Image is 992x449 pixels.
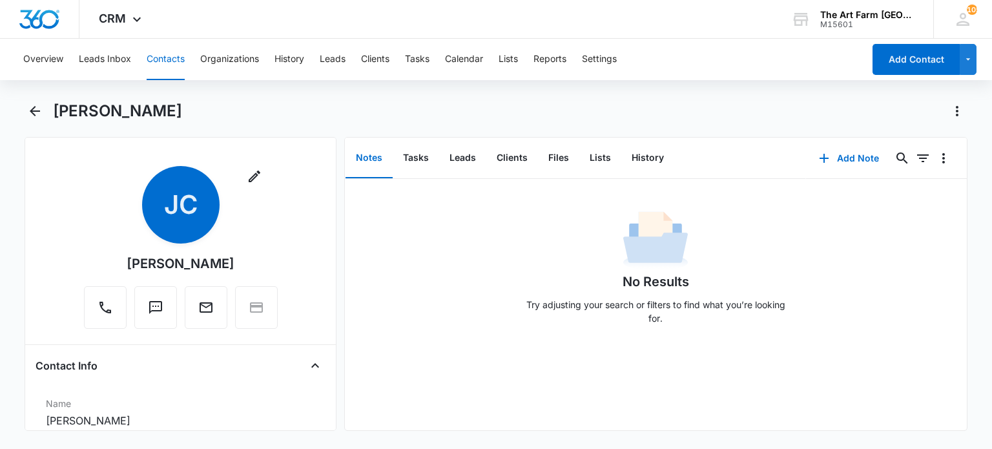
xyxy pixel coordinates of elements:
[53,101,182,121] h1: [PERSON_NAME]
[820,20,914,29] div: account id
[99,12,126,25] span: CRM
[967,5,977,15] div: notifications count
[820,10,914,20] div: account name
[200,39,259,80] button: Organizations
[142,166,220,244] span: JC
[933,148,954,169] button: Overflow Menu
[967,5,977,15] span: 105
[36,358,98,373] h4: Contact Info
[806,143,892,174] button: Add Note
[84,286,127,329] button: Call
[499,39,518,80] button: Lists
[127,254,234,273] div: [PERSON_NAME]
[445,39,483,80] button: Calendar
[320,39,346,80] button: Leads
[274,39,304,80] button: History
[582,39,617,80] button: Settings
[520,298,791,325] p: Try adjusting your search or filters to find what you’re looking for.
[46,413,315,428] dd: [PERSON_NAME]
[873,44,960,75] button: Add Contact
[405,39,429,80] button: Tasks
[79,39,131,80] button: Leads Inbox
[25,101,45,121] button: Back
[623,207,688,272] img: No Data
[36,392,325,434] div: Name[PERSON_NAME]
[185,286,227,329] button: Email
[947,101,967,121] button: Actions
[23,39,63,80] button: Overview
[439,138,486,178] button: Leads
[134,286,177,329] button: Text
[621,138,674,178] button: History
[147,39,185,80] button: Contacts
[84,306,127,317] a: Call
[913,148,933,169] button: Filters
[134,306,177,317] a: Text
[579,138,621,178] button: Lists
[46,397,315,410] label: Name
[185,306,227,317] a: Email
[892,148,913,169] button: Search...
[623,272,689,291] h1: No Results
[538,138,579,178] button: Files
[346,138,393,178] button: Notes
[305,355,325,376] button: Close
[533,39,566,80] button: Reports
[361,39,389,80] button: Clients
[486,138,538,178] button: Clients
[393,138,439,178] button: Tasks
